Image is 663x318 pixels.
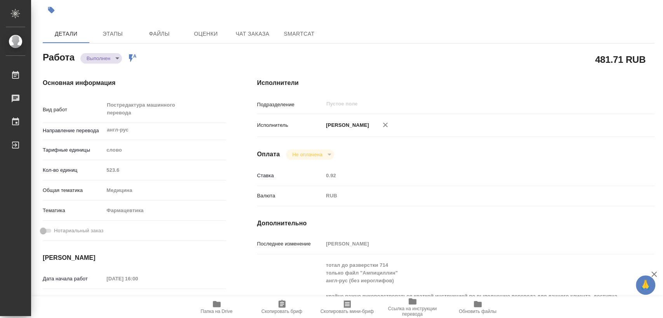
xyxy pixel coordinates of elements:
button: Добавить тэг [43,2,60,19]
span: Оценки [187,29,224,39]
button: Скопировать бриф [249,296,315,318]
span: Нотариальный заказ [54,227,103,235]
input: Пустое поле [104,295,172,306]
p: Исполнитель [257,121,324,129]
span: 🙏 [639,277,652,293]
p: Последнее изменение [257,240,324,248]
span: Файлы [141,29,178,39]
div: RUB [323,189,621,202]
input: Пустое поле [104,273,172,284]
button: Удалить исполнителя [377,116,394,133]
button: Папка на Drive [184,296,249,318]
div: Фармацевтика [104,204,226,217]
p: Подразделение [257,101,324,109]
p: Направление перевода [43,127,104,135]
span: Детали [47,29,85,39]
p: Валюта [257,192,324,200]
h4: Оплата [257,150,280,159]
p: Общая тематика [43,187,104,194]
span: Скопировать мини-бриф [320,309,374,314]
button: 🙏 [636,275,655,295]
h4: Исполнители [257,78,654,88]
span: Чат заказа [234,29,271,39]
div: слово [104,143,226,157]
p: Ставка [257,172,324,180]
button: Выполнен [84,55,113,62]
p: Кол-во единиц [43,166,104,174]
p: Тарифные единицы [43,146,104,154]
span: Ссылка на инструкции перевода [385,306,440,317]
h4: [PERSON_NAME] [43,253,226,263]
h2: 481.71 RUB [595,53,646,66]
button: Скопировать мини-бриф [315,296,380,318]
input: Пустое поле [325,99,603,109]
h4: Основная информация [43,78,226,88]
span: Обновить файлы [459,309,496,314]
span: Этапы [94,29,131,39]
h2: Работа [43,50,75,64]
span: SmartCat [280,29,318,39]
button: Не оплачена [290,151,324,158]
span: Папка на Drive [201,309,233,314]
div: Медицина [104,184,226,197]
input: Пустое поле [323,170,621,181]
input: Пустое поле [104,164,226,176]
input: Пустое поле [323,238,621,249]
p: Дата начала работ [43,275,104,283]
span: Скопировать бриф [261,309,302,314]
p: Тематика [43,207,104,214]
button: Обновить файлы [445,296,510,318]
div: Выполнен [80,53,122,64]
button: Ссылка на инструкции перевода [380,296,445,318]
p: Вид работ [43,106,104,114]
h4: Дополнительно [257,219,654,228]
div: Выполнен [286,149,334,160]
p: [PERSON_NAME] [323,121,369,129]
